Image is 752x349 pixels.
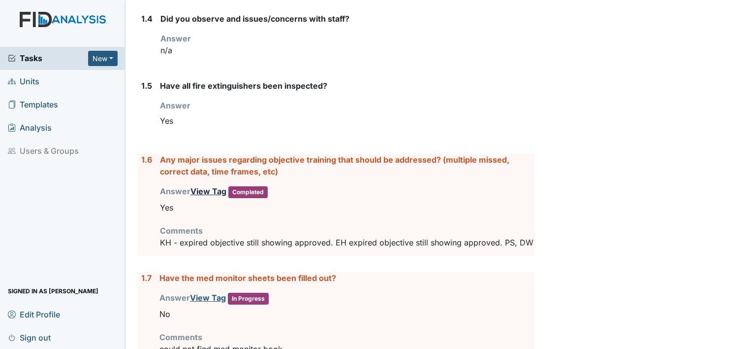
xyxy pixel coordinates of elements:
label: Comments [159,331,202,343]
span: Edit Profile [8,307,60,322]
strong: Answer [159,293,269,303]
strong: Answer [160,34,191,43]
span: Sign out [8,330,51,345]
a: View Tag [190,186,226,196]
label: Any major issues regarding objective training that should be addressed? (multiple missed, correct... [160,154,534,177]
div: No [159,305,534,323]
span: In Progress [228,293,269,305]
p: KH - expired objective still showing approved. EH expired objective still showing approved. PS, DW [160,237,534,248]
label: Comments [160,225,203,237]
label: 1.6 [141,154,152,166]
label: 1.4 [141,13,153,25]
div: Yes [160,111,534,130]
div: Yes [160,198,534,217]
span: Units [8,74,39,89]
label: Have the med monitor sheets been filled out? [159,272,336,284]
span: Templates [8,97,58,112]
span: Completed [228,186,268,198]
strong: Answer [160,186,268,196]
label: Did you observe and issues/concerns with staff? [160,13,349,25]
label: 1.5 [141,80,152,92]
span: Signed in as [PERSON_NAME] [8,283,98,299]
button: New [88,51,118,66]
label: Have all fire extinguishers been inspected? [160,80,327,92]
a: Tasks [8,52,88,64]
a: View Tag [190,293,226,303]
p: n/a [160,44,534,56]
strong: Answer [160,101,190,110]
label: 1.7 [141,272,152,284]
span: Analysis [8,120,52,136]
